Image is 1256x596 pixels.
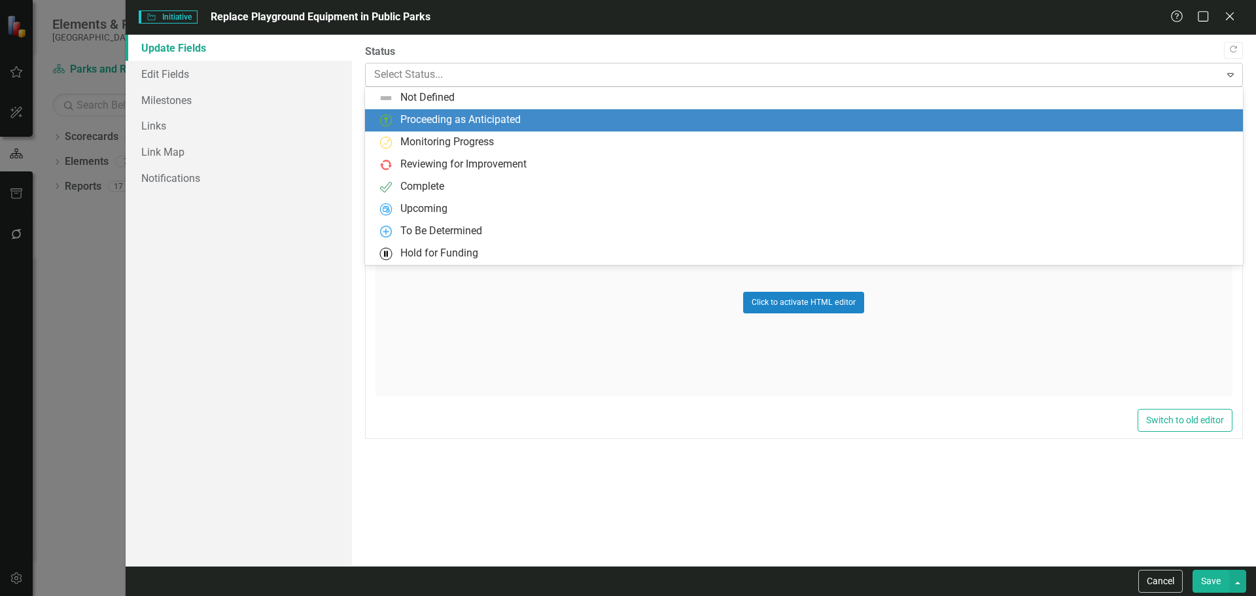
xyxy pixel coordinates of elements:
[1138,409,1232,432] button: Switch to old editor
[378,113,394,128] img: Proceeding as Anticipated
[743,292,864,313] button: Click to activate HTML editor
[378,246,394,262] img: Hold for Funding
[400,202,447,217] div: Upcoming
[1138,570,1183,593] button: Cancel
[400,246,478,261] div: Hold for Funding
[400,90,455,105] div: Not Defined
[126,165,352,191] a: Notifications
[400,157,527,172] div: Reviewing for Improvement
[126,139,352,165] a: Link Map
[378,90,394,106] img: Not Defined
[126,113,352,139] a: Links
[378,135,394,150] img: Monitoring Progress
[126,35,352,61] a: Update Fields
[400,224,482,239] div: To Be Determined
[126,61,352,87] a: Edit Fields
[378,157,394,173] img: Reviewing for Improvement
[211,10,430,23] span: Replace Playground Equipment in Public Parks
[139,10,198,24] span: Initiative
[378,179,394,195] img: Complete
[126,87,352,113] a: Milestones
[400,179,444,194] div: Complete
[365,44,1243,60] label: Status
[400,135,494,150] div: Monitoring Progress
[378,224,394,239] img: To Be Determined
[378,202,394,217] img: Upcoming
[1193,570,1229,593] button: Save
[400,113,521,128] div: Proceeding as Anticipated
